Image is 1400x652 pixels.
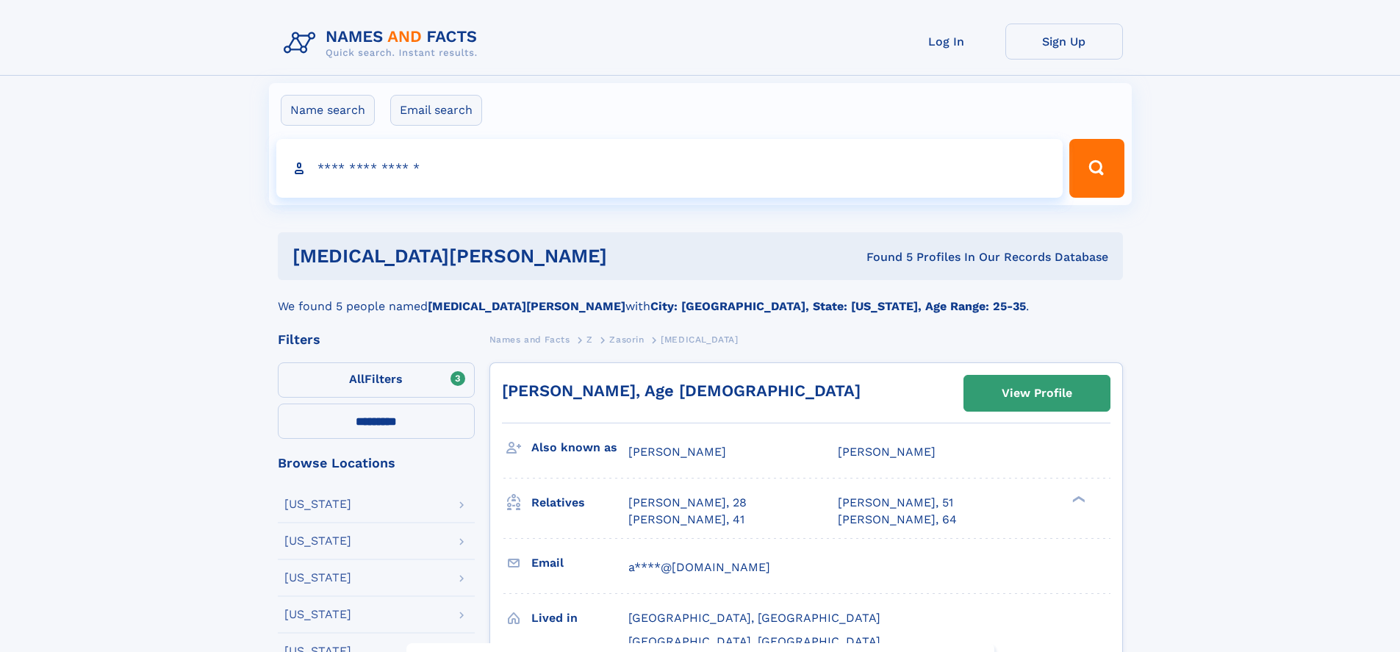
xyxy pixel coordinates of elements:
label: Name search [281,95,375,126]
a: Log In [888,24,1005,60]
div: [US_STATE] [284,572,351,584]
a: [PERSON_NAME], 28 [628,495,747,511]
button: Search Button [1069,139,1124,198]
div: [US_STATE] [284,609,351,620]
div: ❯ [1069,495,1086,504]
div: We found 5 people named with . [278,280,1123,315]
b: [MEDICAL_DATA][PERSON_NAME] [428,299,625,313]
a: Z [586,330,593,348]
span: Z [586,334,593,345]
label: Filters [278,362,475,398]
span: [MEDICAL_DATA] [661,334,738,345]
a: Zasorin [609,330,644,348]
h3: Also known as [531,435,628,460]
a: Names and Facts [489,330,570,348]
a: [PERSON_NAME], 64 [838,512,957,528]
b: City: [GEOGRAPHIC_DATA], State: [US_STATE], Age Range: 25-35 [650,299,1026,313]
div: Browse Locations [278,456,475,470]
span: Zasorin [609,334,644,345]
a: [PERSON_NAME], 51 [838,495,953,511]
div: View Profile [1002,376,1072,410]
div: [US_STATE] [284,498,351,510]
a: Sign Up [1005,24,1123,60]
div: Found 5 Profiles In Our Records Database [736,249,1108,265]
div: [US_STATE] [284,535,351,547]
span: [PERSON_NAME] [838,445,936,459]
span: All [349,372,365,386]
a: [PERSON_NAME], Age [DEMOGRAPHIC_DATA] [502,381,861,400]
h3: Relatives [531,490,628,515]
input: search input [276,139,1063,198]
label: Email search [390,95,482,126]
a: [PERSON_NAME], 41 [628,512,744,528]
span: [GEOGRAPHIC_DATA], [GEOGRAPHIC_DATA] [628,634,880,648]
img: Logo Names and Facts [278,24,489,63]
h3: Lived in [531,606,628,631]
span: [GEOGRAPHIC_DATA], [GEOGRAPHIC_DATA] [628,611,880,625]
a: View Profile [964,376,1110,411]
span: [PERSON_NAME] [628,445,726,459]
h1: [MEDICAL_DATA][PERSON_NAME] [292,247,737,265]
div: Filters [278,333,475,346]
h3: Email [531,551,628,576]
